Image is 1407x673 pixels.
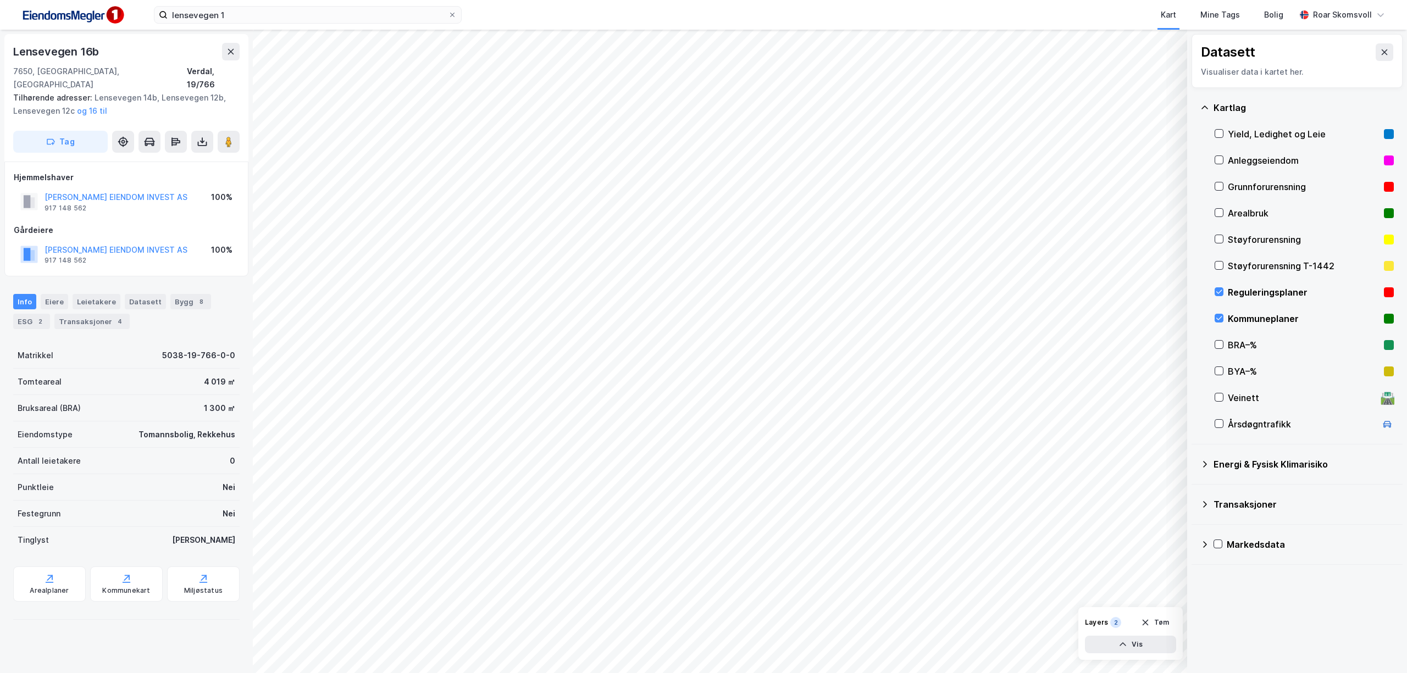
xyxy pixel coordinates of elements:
[187,65,240,91] div: Verdal, 19/766
[102,586,150,595] div: Kommunekart
[1214,498,1394,511] div: Transaksjoner
[1110,617,1121,628] div: 2
[14,224,239,237] div: Gårdeiere
[13,294,36,309] div: Info
[30,586,69,595] div: Arealplaner
[125,294,166,309] div: Datasett
[162,349,235,362] div: 5038-19-766-0-0
[1264,8,1283,21] div: Bolig
[223,481,235,494] div: Nei
[1161,8,1176,21] div: Kart
[18,349,53,362] div: Matrikkel
[18,454,81,468] div: Antall leietakere
[1228,127,1380,141] div: Yield, Ledighet og Leie
[73,294,120,309] div: Leietakere
[1228,180,1380,193] div: Grunnforurensning
[13,314,50,329] div: ESG
[41,294,68,309] div: Eiere
[1214,101,1394,114] div: Kartlag
[18,507,60,520] div: Festegrunn
[1201,65,1393,79] div: Visualiser data i kartet her.
[1228,207,1380,220] div: Arealbruk
[1214,458,1394,471] div: Energi & Fysisk Klimarisiko
[1085,618,1108,627] div: Layers
[13,91,231,118] div: Lensevegen 14b, Lensevegen 12b, Lensevegen 12c
[1380,391,1395,405] div: 🛣️
[223,507,235,520] div: Nei
[18,375,62,388] div: Tomteareal
[1228,365,1380,378] div: BYA–%
[45,256,86,265] div: 917 148 562
[1228,338,1380,352] div: BRA–%
[168,7,448,23] input: Søk på adresse, matrikkel, gårdeiere, leietakere eller personer
[196,296,207,307] div: 8
[13,65,187,91] div: 7650, [GEOGRAPHIC_DATA], [GEOGRAPHIC_DATA]
[1134,614,1176,631] button: Tøm
[13,43,101,60] div: Lensevegen 16b
[139,428,235,441] div: Tomannsbolig, Rekkehus
[45,204,86,213] div: 917 148 562
[204,375,235,388] div: 4 019 ㎡
[1228,154,1380,167] div: Anleggseiendom
[170,294,211,309] div: Bygg
[211,243,232,257] div: 100%
[18,3,128,27] img: F4PB6Px+NJ5v8B7XTbfpPpyloAAAAASUVORK5CYII=
[1200,8,1240,21] div: Mine Tags
[1352,620,1407,673] iframe: Chat Widget
[1313,8,1372,21] div: Roar Skomsvoll
[204,402,235,415] div: 1 300 ㎡
[18,402,81,415] div: Bruksareal (BRA)
[184,586,223,595] div: Miljøstatus
[230,454,235,468] div: 0
[18,481,54,494] div: Punktleie
[1228,286,1380,299] div: Reguleringsplaner
[1228,391,1376,404] div: Veinett
[18,533,49,547] div: Tinglyst
[114,316,125,327] div: 4
[1228,233,1380,246] div: Støyforurensning
[14,171,239,184] div: Hjemmelshaver
[1228,418,1376,431] div: Årsdøgntrafikk
[18,428,73,441] div: Eiendomstype
[1201,43,1255,61] div: Datasett
[1228,259,1380,272] div: Støyforurensning T-1442
[13,93,95,102] span: Tilhørende adresser:
[35,316,46,327] div: 2
[1352,620,1407,673] div: Kontrollprogram for chat
[1085,636,1176,653] button: Vis
[172,533,235,547] div: [PERSON_NAME]
[211,191,232,204] div: 100%
[1228,312,1380,325] div: Kommuneplaner
[54,314,130,329] div: Transaksjoner
[13,131,108,153] button: Tag
[1227,538,1394,551] div: Markedsdata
